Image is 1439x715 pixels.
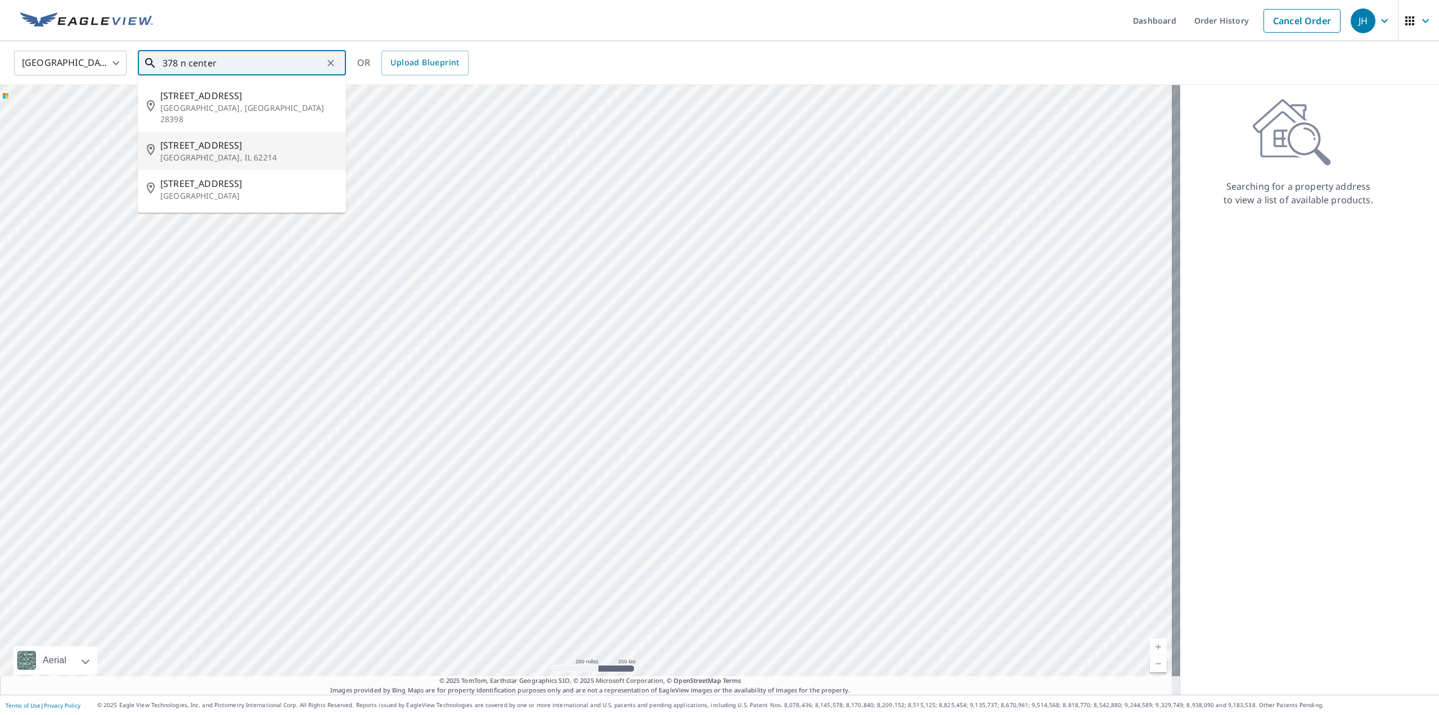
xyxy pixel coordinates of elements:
a: Upload Blueprint [381,51,468,75]
span: [STREET_ADDRESS] [160,138,337,152]
div: Aerial [39,646,70,674]
a: Current Level 5, Zoom Out [1150,655,1167,672]
span: Upload Blueprint [390,56,459,70]
div: Aerial [14,646,97,674]
p: Searching for a property address to view a list of available products. [1223,180,1374,207]
a: Cancel Order [1263,9,1341,33]
a: Terms of Use [6,701,41,709]
input: Search by address or latitude-longitude [163,47,323,79]
div: OR [357,51,469,75]
a: Privacy Policy [44,701,80,709]
p: [GEOGRAPHIC_DATA] [160,190,337,202]
p: [GEOGRAPHIC_DATA], IL 62214 [160,152,337,163]
div: [GEOGRAPHIC_DATA] [14,47,127,79]
span: © 2025 TomTom, Earthstar Geographics SIO, © 2025 Microsoft Corporation, © [439,676,741,686]
p: [GEOGRAPHIC_DATA], [GEOGRAPHIC_DATA] 28398 [160,102,337,125]
button: Clear [323,55,339,71]
p: | [6,702,80,709]
div: JH [1351,8,1375,33]
img: EV Logo [20,12,153,29]
span: [STREET_ADDRESS] [160,89,337,102]
a: Current Level 5, Zoom In [1150,638,1167,655]
a: OpenStreetMap [673,676,721,685]
span: [STREET_ADDRESS] [160,177,337,190]
a: Terms [723,676,741,685]
p: © 2025 Eagle View Technologies, Inc. and Pictometry International Corp. All Rights Reserved. Repo... [97,701,1433,709]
